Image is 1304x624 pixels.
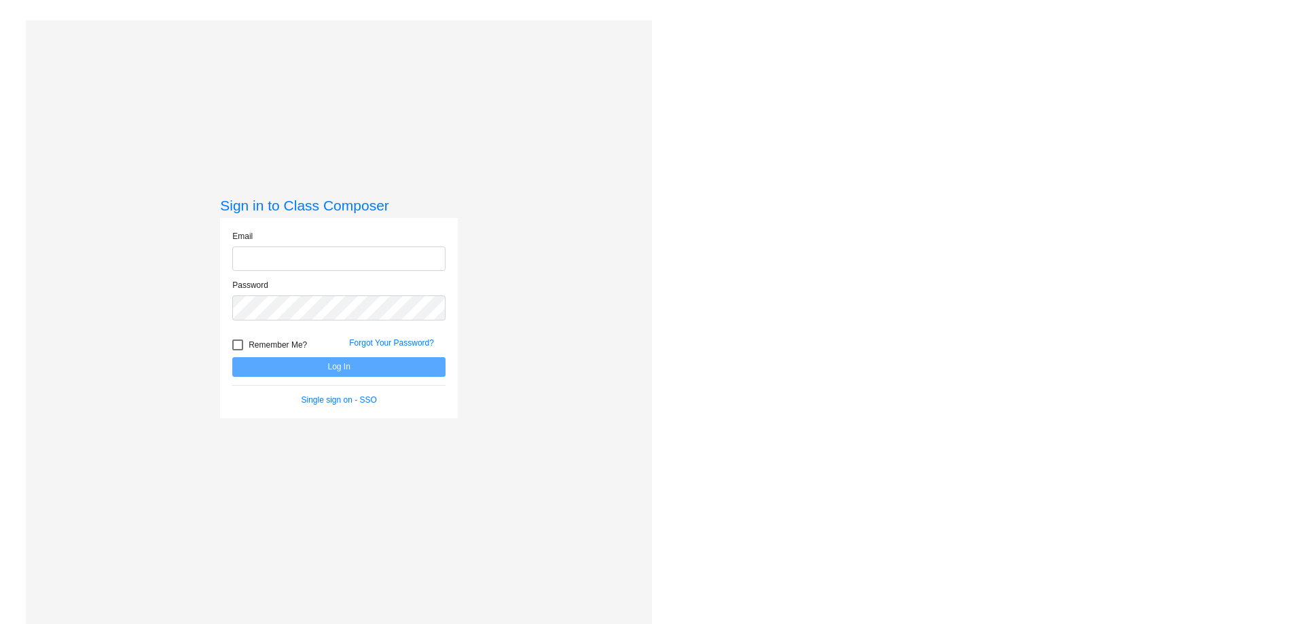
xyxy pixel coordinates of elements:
button: Log In [232,357,446,377]
span: Remember Me? [249,337,307,353]
label: Password [232,279,268,291]
label: Email [232,230,253,242]
a: Single sign on - SSO [302,395,377,405]
h3: Sign in to Class Composer [220,197,458,214]
a: Forgot Your Password? [349,338,434,348]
